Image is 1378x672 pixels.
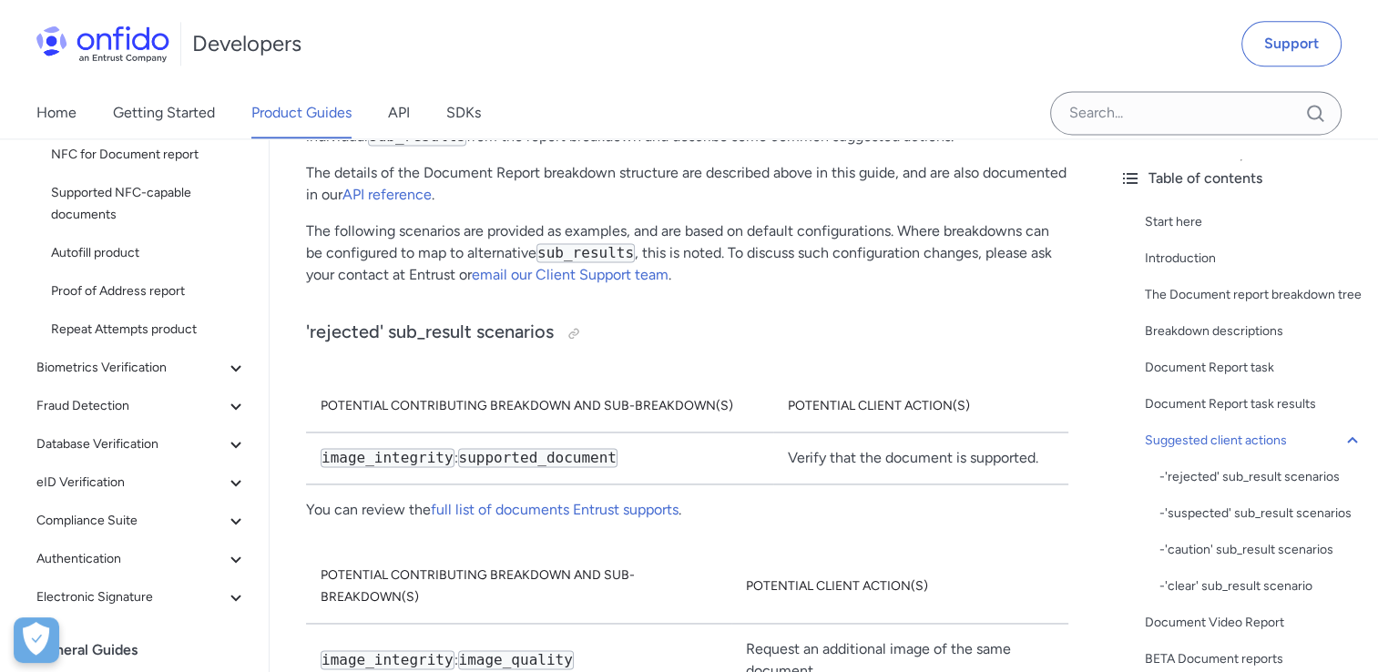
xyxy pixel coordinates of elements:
div: - 'caution' sub_result scenarios [1159,539,1363,561]
a: NFC for Document report [44,137,254,173]
h1: Developers [192,29,301,58]
span: Compliance Suite [36,510,225,532]
span: Repeat Attempts product [51,319,247,341]
a: Breakdown descriptions [1145,321,1363,342]
th: Potential contributing breakdown and sub-breakdown(s) [306,381,773,433]
a: Repeat Attempts product [44,311,254,348]
a: Introduction [1145,248,1363,270]
a: -'caution' sub_result scenarios [1159,539,1363,561]
span: eID Verification [36,472,225,494]
a: Autofill product [44,235,254,271]
input: Onfido search input field [1050,91,1342,135]
a: full list of documents Entrust supports [431,501,679,518]
a: Proof of Address report [44,273,254,310]
a: Support [1241,21,1342,66]
th: Potential client action(s) [773,381,1068,433]
a: Home [36,87,77,138]
code: image_quality [458,650,574,669]
a: Document Report task results [1145,393,1363,415]
a: Product Guides [251,87,352,138]
button: Open Preferences [14,617,59,663]
div: Cookie Preferences [14,617,59,663]
h3: 'rejected' sub_result scenarios [306,319,1068,348]
a: -'suspected' sub_result scenarios [1159,503,1363,524]
a: Supported NFC-capable documents [44,175,254,233]
div: - 'clear' sub_result scenario [1159,575,1363,597]
span: Electronic Signature [36,586,225,608]
a: BETA Document reports [1145,648,1363,670]
span: Authentication [36,548,225,570]
a: Start here [1145,211,1363,233]
a: The Document report breakdown tree [1145,284,1363,306]
a: API [388,87,410,138]
p: The following scenarios are provided as examples, and are based on default configurations. Where ... [306,220,1068,286]
span: Database Verification [36,433,225,455]
a: email our Client Support team [472,266,669,283]
code: image_integrity [321,448,454,467]
span: Fraud Detection [36,395,225,417]
button: Biometrics Verification [29,350,254,386]
button: Electronic Signature [29,579,254,616]
code: supported_document [458,448,618,467]
div: General Guides [36,632,261,668]
code: image_integrity [321,650,454,669]
a: SDKs [446,87,481,138]
span: Autofill product [51,242,247,264]
span: Biometrics Verification [36,357,225,379]
th: Potential contributing breakdown and sub-breakdown(s) [306,550,731,624]
span: Proof of Address report [51,280,247,302]
a: -'clear' sub_result scenario [1159,575,1363,597]
a: Suggested client actions [1145,430,1363,452]
td: Verify that the document is supported. [773,433,1068,484]
a: Document Video Report [1145,612,1363,634]
th: Potential client action(s) [731,550,1068,624]
code: sub_results [536,243,635,262]
button: Database Verification [29,426,254,463]
button: Compliance Suite [29,503,254,539]
div: - 'suspected' sub_result scenarios [1159,503,1363,524]
a: -'rejected' sub_result scenarios [1159,466,1363,488]
button: Authentication [29,541,254,577]
p: You can review the . [306,499,1068,521]
button: Fraud Detection [29,388,254,424]
div: - 'rejected' sub_result scenarios [1159,466,1363,488]
p: The details of the Document Report breakdown structure are described above in this guide, and are... [306,162,1068,206]
span: Supported NFC-capable documents [51,182,247,226]
a: Getting Started [113,87,215,138]
td: : [306,433,773,484]
img: Onfido Logo [36,25,169,62]
span: NFC for Document report [51,144,247,166]
button: eID Verification [29,464,254,501]
div: Table of contents [1119,168,1363,189]
a: API reference [342,186,432,203]
a: Document Report task [1145,357,1363,379]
